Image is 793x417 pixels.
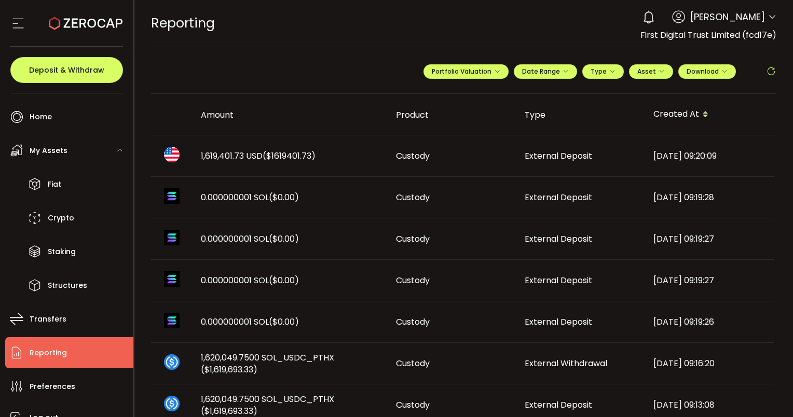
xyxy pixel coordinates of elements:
[525,316,592,328] span: External Deposit
[525,274,592,286] span: External Deposit
[201,352,379,376] span: 1,620,049.7500 SOL_USDC_PTHX
[525,399,592,411] span: External Deposit
[201,393,379,417] span: 1,620,049.7500 SOL_USDC_PTHX
[645,357,774,369] div: [DATE] 09:16:20
[432,67,500,76] span: Portfolio Valuation
[164,147,180,162] img: usd_portfolio.svg
[423,64,509,79] button: Portfolio Valuation
[269,233,299,245] span: ($0.00)
[201,274,299,286] span: 0.000000001 SOL
[396,233,430,245] span: Custody
[629,64,673,79] button: Asset
[201,233,299,245] span: 0.000000001 SOL
[516,109,645,121] div: Type
[30,379,75,394] span: Preferences
[514,64,577,79] button: Date Range
[269,316,299,328] span: ($0.00)
[525,233,592,245] span: External Deposit
[269,274,299,286] span: ($0.00)
[396,274,430,286] span: Custody
[637,67,656,76] span: Asset
[645,191,774,203] div: [DATE] 09:19:28
[687,67,728,76] span: Download
[690,10,765,24] span: [PERSON_NAME]
[29,66,104,74] span: Deposit & Withdraw
[396,191,430,203] span: Custody
[30,345,67,360] span: Reporting
[591,67,616,76] span: Type
[48,278,87,293] span: Structures
[678,64,736,79] button: Download
[645,274,774,286] div: [DATE] 09:19:27
[48,211,74,226] span: Crypto
[525,150,592,162] span: External Deposit
[525,191,592,203] span: External Deposit
[201,364,257,376] span: ($1,619,693.33)
[396,150,430,162] span: Custody
[645,150,774,162] div: [DATE] 09:20:09
[164,313,180,328] img: sol_portfolio.png
[201,405,257,417] span: ($1,619,693.33)
[388,109,516,121] div: Product
[164,271,180,287] img: sol_portfolio.png
[48,244,76,259] span: Staking
[645,399,774,411] div: [DATE] 09:13:08
[522,67,569,76] span: Date Range
[164,230,180,245] img: sol_portfolio.png
[263,150,316,162] span: ($1619401.73)
[525,357,607,369] span: External Withdrawal
[151,14,215,32] span: Reporting
[30,312,66,327] span: Transfers
[645,316,774,328] div: [DATE] 09:19:26
[645,106,774,123] div: Created At
[582,64,624,79] button: Type
[30,109,52,124] span: Home
[269,191,299,203] span: ($0.00)
[30,143,67,158] span: My Assets
[164,354,180,370] img: sol_usdc_pthx_portfolio.png
[201,316,299,328] span: 0.000000001 SOL
[741,367,793,417] iframe: Chat Widget
[201,150,316,162] span: 1,619,401.73 USD
[645,233,774,245] div: [DATE] 09:19:27
[164,188,180,204] img: sol_portfolio.png
[48,177,61,192] span: Fiat
[164,396,180,411] img: sol_usdc_pthx_portfolio.png
[396,357,430,369] span: Custody
[10,57,123,83] button: Deposit & Withdraw
[193,109,388,121] div: Amount
[396,316,430,328] span: Custody
[201,191,299,203] span: 0.000000001 SOL
[640,29,776,41] span: First Digital Trust Limited (fcd17e)
[396,399,430,411] span: Custody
